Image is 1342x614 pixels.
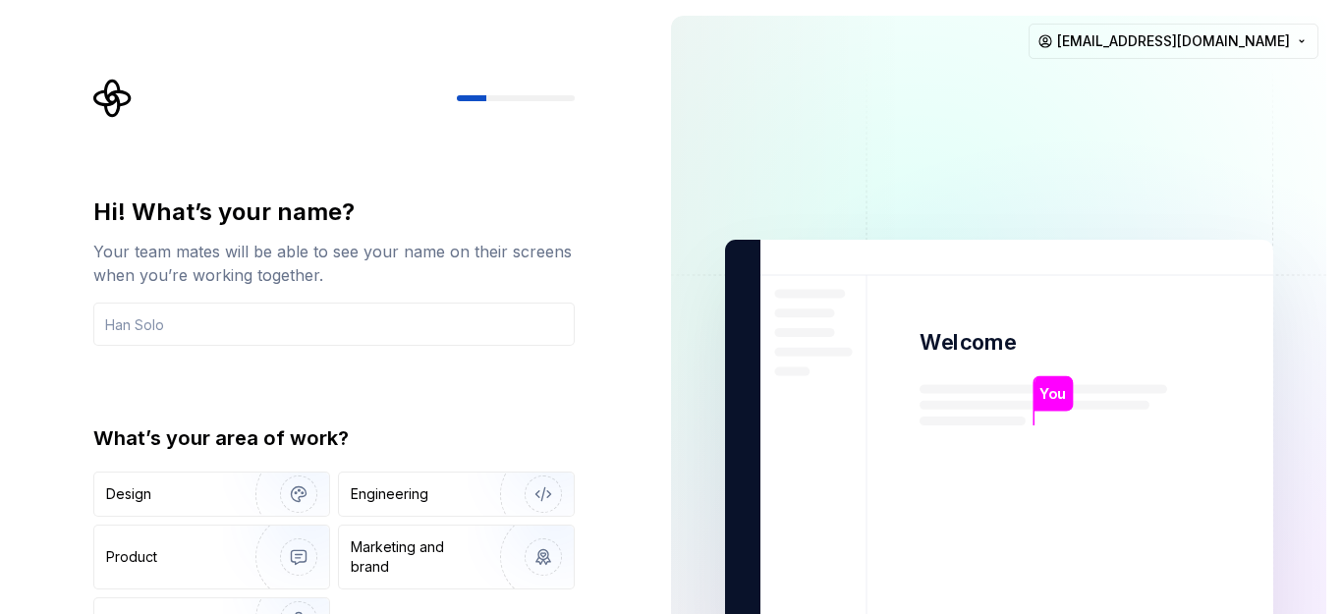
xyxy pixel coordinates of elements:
[1057,31,1290,51] span: [EMAIL_ADDRESS][DOMAIN_NAME]
[106,547,157,567] div: Product
[106,484,151,504] div: Design
[93,79,133,118] svg: Supernova Logo
[93,303,575,346] input: Han Solo
[920,328,1016,357] p: Welcome
[1039,383,1066,405] p: You
[1029,24,1318,59] button: [EMAIL_ADDRESS][DOMAIN_NAME]
[351,537,483,577] div: Marketing and brand
[93,196,575,228] div: Hi! What’s your name?
[93,240,575,287] div: Your team mates will be able to see your name on their screens when you’re working together.
[351,484,428,504] div: Engineering
[93,424,575,452] div: What’s your area of work?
